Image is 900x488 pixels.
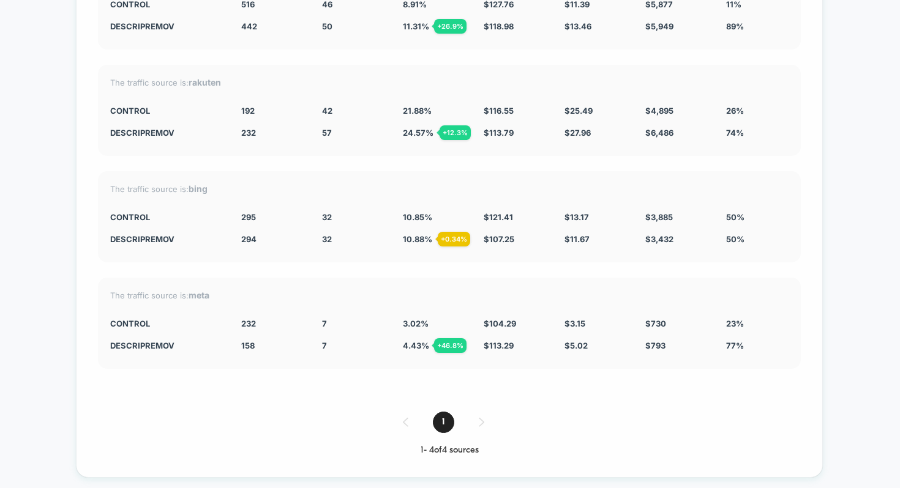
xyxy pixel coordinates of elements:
[241,341,255,350] span: 158
[726,106,789,116] div: 26%
[484,21,514,31] span: $ 118.98
[403,341,429,350] span: 4.43 %
[434,338,467,353] div: + 46.8 %
[241,234,257,244] span: 294
[726,341,789,350] div: 77%
[433,412,454,433] span: 1
[645,212,673,222] span: $ 3,885
[484,106,514,116] span: $ 116.55
[322,128,332,138] span: 57
[110,319,223,328] div: CONTROL
[403,234,432,244] span: 10.88 %
[645,106,673,116] span: $ 4,895
[564,106,593,116] span: $ 25.49
[645,21,673,31] span: $ 5,949
[110,234,223,244] div: DescripRemov
[403,21,429,31] span: 11.31 %
[564,319,585,328] span: $ 3.15
[110,77,789,87] div: The traffic source is:
[484,341,514,350] span: $ 113.29
[645,234,673,244] span: $ 3,432
[110,290,789,300] div: The traffic source is:
[189,290,209,300] strong: meta
[241,212,256,222] span: 295
[564,234,590,244] span: $ 11.67
[322,21,332,31] span: 50
[484,128,514,138] span: $ 113.79
[564,21,591,31] span: $ 13.46
[322,106,332,116] span: 42
[322,319,327,328] span: 7
[726,234,789,244] div: 50%
[564,212,589,222] span: $ 13.17
[403,212,432,222] span: 10.85 %
[403,319,429,328] span: 3.02 %
[726,128,789,138] div: 74%
[241,21,257,31] span: 442
[110,183,789,194] div: The traffic source is:
[322,341,327,350] span: 7
[645,319,666,328] span: $ 730
[403,128,433,138] span: 24.57 %
[241,128,256,138] span: 232
[189,77,221,87] strong: rakuten
[645,128,673,138] span: $ 6,486
[403,106,432,116] span: 21.88 %
[484,212,513,222] span: $ 121.41
[726,212,789,222] div: 50%
[110,106,223,116] div: CONTROL
[484,319,516,328] span: $ 104.29
[110,21,223,31] div: DescripRemov
[440,125,471,140] div: + 12.3 %
[484,234,514,244] span: $ 107.25
[98,445,801,456] div: 1 - 4 of 4 sources
[564,341,588,350] span: $ 5.02
[434,19,467,34] div: + 26.9 %
[322,212,332,222] span: 32
[726,21,789,31] div: 89%
[110,341,223,350] div: DescripRemov
[564,128,591,138] span: $ 27.96
[241,106,255,116] span: 192
[438,232,470,246] div: + 0.34 %
[726,319,789,328] div: 23%
[189,183,208,194] strong: bing
[241,319,256,328] span: 232
[322,234,332,244] span: 32
[645,341,666,350] span: $ 793
[110,128,223,138] div: DescripRemov
[110,212,223,222] div: CONTROL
